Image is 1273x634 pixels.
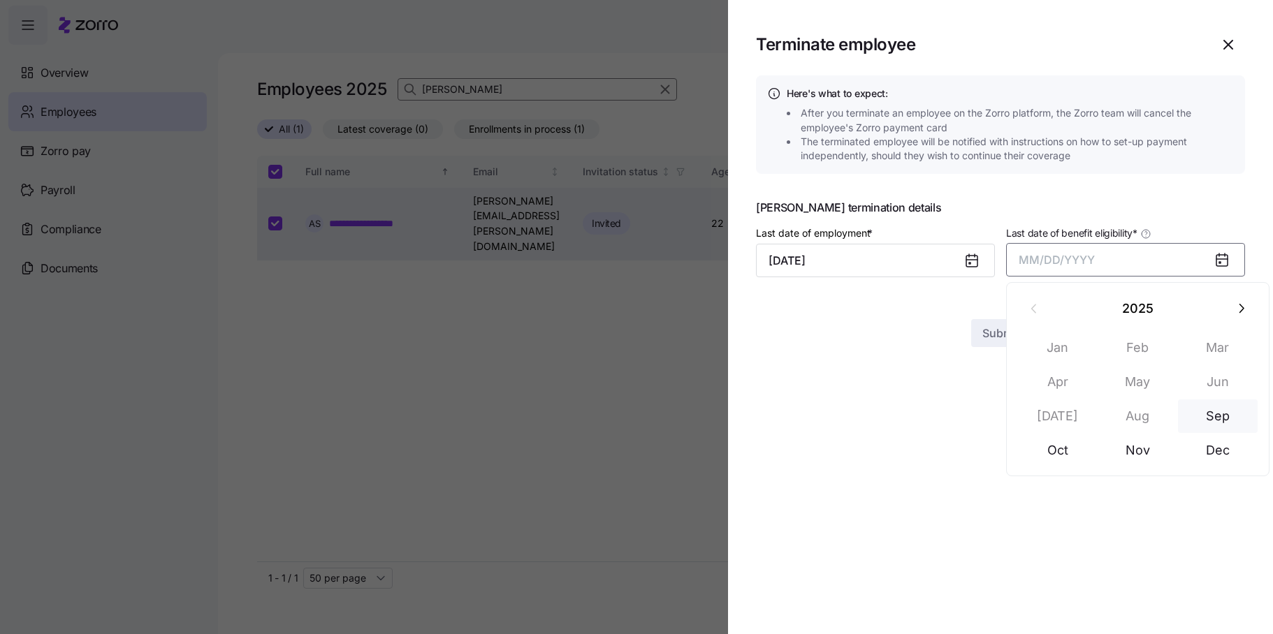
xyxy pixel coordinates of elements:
[1006,282,1181,296] span: Last date of benefit eligibility is required
[1006,243,1245,277] button: MM/DD/YYYY
[1052,291,1225,325] button: 2025
[1018,434,1098,467] button: Oct
[1006,226,1137,240] span: Last date of benefit eligibility *
[971,319,1031,347] button: Submit
[1178,434,1258,467] button: Dec
[1018,365,1098,399] button: Apr
[1018,331,1098,364] button: Jan
[1178,399,1258,433] button: Sep
[1178,365,1258,399] button: Jun
[1098,331,1178,364] button: Feb
[1098,365,1178,399] button: May
[1098,434,1178,467] button: Nov
[1178,331,1258,364] button: Mar
[1019,253,1095,267] span: MM/DD/YYYY
[982,325,1019,341] span: Submit
[756,244,995,277] input: MM/DD/YYYY
[801,135,1238,163] span: The terminated employee will be notified with instructions on how to set-up payment independently...
[756,34,1200,55] h1: Terminate employee
[787,87,1234,101] h4: Here's what to expect:
[1018,399,1098,433] button: [DATE]
[756,202,1245,213] span: [PERSON_NAME] termination details
[1098,399,1178,433] button: Aug
[756,226,875,241] label: Last date of employment
[801,106,1238,135] span: After you terminate an employee on the Zorro platform, the Zorro team will cancel the employee's ...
